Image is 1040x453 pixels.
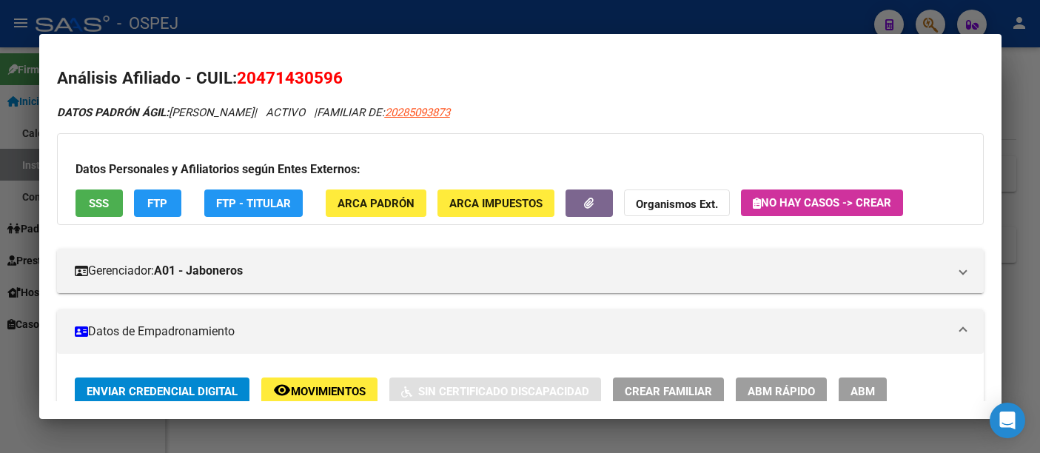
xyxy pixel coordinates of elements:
button: Organismos Ext. [624,189,730,217]
button: Enviar Credencial Digital [75,377,249,405]
span: Enviar Credencial Digital [87,385,238,398]
button: Crear Familiar [613,377,724,405]
span: FTP - Titular [216,197,291,210]
span: ARCA Impuestos [449,197,543,210]
h3: Datos Personales y Afiliatorios según Entes Externos: [76,161,965,178]
span: FAMILIAR DE: [317,106,450,119]
mat-icon: remove_red_eye [273,381,291,399]
span: Movimientos [291,385,366,398]
strong: Organismos Ext. [636,198,718,211]
span: No hay casos -> Crear [753,196,891,209]
button: Sin Certificado Discapacidad [389,377,601,405]
button: SSS [76,189,123,217]
span: FTP [147,197,167,210]
button: ARCA Padrón [326,189,426,217]
span: SSS [89,197,109,210]
mat-expansion-panel-header: Gerenciador:A01 - Jaboneros [57,249,984,293]
button: ABM Rápido [736,377,827,405]
button: ARCA Impuestos [437,189,554,217]
mat-panel-title: Gerenciador: [75,262,948,280]
button: ABM [839,377,887,405]
i: | ACTIVO | [57,106,450,119]
span: Sin Certificado Discapacidad [418,385,589,398]
button: FTP - Titular [204,189,303,217]
strong: DATOS PADRÓN ÁGIL: [57,106,169,119]
span: Crear Familiar [625,385,712,398]
mat-panel-title: Datos de Empadronamiento [75,323,948,340]
strong: A01 - Jaboneros [154,262,243,280]
div: Open Intercom Messenger [990,403,1025,438]
span: 20285093873 [385,106,450,119]
span: 20471430596 [237,68,343,87]
mat-expansion-panel-header: Datos de Empadronamiento [57,309,984,354]
span: ARCA Padrón [338,197,415,210]
span: [PERSON_NAME] [57,106,254,119]
button: Movimientos [261,377,378,405]
span: ABM [851,385,875,398]
h2: Análisis Afiliado - CUIL: [57,66,984,91]
button: No hay casos -> Crear [741,189,903,216]
button: FTP [134,189,181,217]
span: ABM Rápido [748,385,815,398]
